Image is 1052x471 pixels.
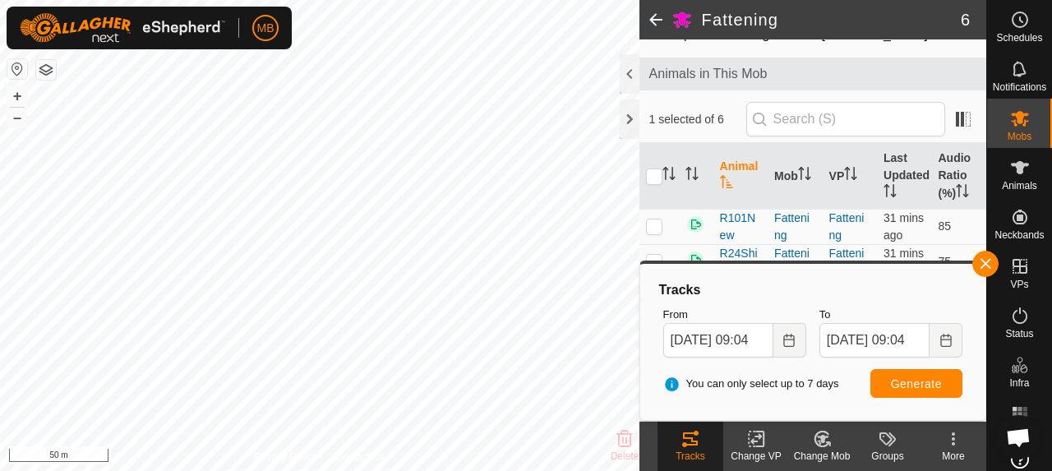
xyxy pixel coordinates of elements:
img: Gallagher Logo [20,13,225,43]
span: Schedules [996,33,1042,43]
span: 6 [961,7,970,32]
span: Notifications [993,82,1046,92]
span: 1 selected of 6 [649,111,746,128]
span: Heatmap [999,427,1040,437]
th: Audio Ratio (%) [931,143,986,210]
div: Fattening [774,210,815,244]
label: To [819,307,962,323]
span: 85 [938,219,951,233]
span: Generate [891,377,942,390]
div: More [920,449,986,464]
a: Privacy Policy [255,450,316,464]
div: Groups [855,449,920,464]
div: Fattening [774,245,815,279]
img: returning on [685,250,705,270]
p-sorticon: Activate to sort [844,169,857,182]
p-sorticon: Activate to sort [884,187,897,200]
span: R24Shirley [720,245,761,279]
a: Fattening [829,211,865,242]
button: – [7,108,27,127]
button: Choose Date [930,323,962,358]
th: Mob [768,143,822,210]
span: Animals [1002,181,1037,191]
span: 8 Oct 2025, 8:33 am [884,211,924,242]
a: Fattening [829,247,865,277]
div: Tracks [657,280,969,300]
p-sorticon: Activate to sort [720,178,733,191]
p-sorticon: Activate to sort [685,169,699,182]
span: 8 Oct 2025, 8:33 am [884,247,924,277]
button: Map Layers [36,60,56,80]
button: Generate [870,369,962,398]
span: Status [1005,329,1033,339]
th: VP [823,143,877,210]
button: Choose Date [773,323,806,358]
label: From [663,307,806,323]
p-sorticon: Activate to sort [956,187,969,200]
span: VPs [1010,279,1028,289]
p-sorticon: Activate to sort [662,169,676,182]
span: Animals in This Mob [649,64,976,84]
span: You can only select up to 7 days [663,376,839,392]
div: Tracks [657,449,723,464]
div: Change Mob [789,449,855,464]
span: MB [257,20,275,37]
span: R101New [720,210,761,244]
a: Contact Us [335,450,384,464]
span: Neckbands [994,230,1044,240]
button: + [7,86,27,106]
img: returning on [685,215,705,234]
div: Change VP [723,449,789,464]
h2: Fattening [702,10,961,30]
button: Reset Map [7,59,27,79]
p-sorticon: Activate to sort [798,169,811,182]
span: Mobs [1008,132,1031,141]
input: Search (S) [746,102,945,136]
div: Open chat [996,415,1040,459]
th: Last Updated [877,143,931,210]
span: Infra [1009,378,1029,388]
th: Animal [713,143,768,210]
